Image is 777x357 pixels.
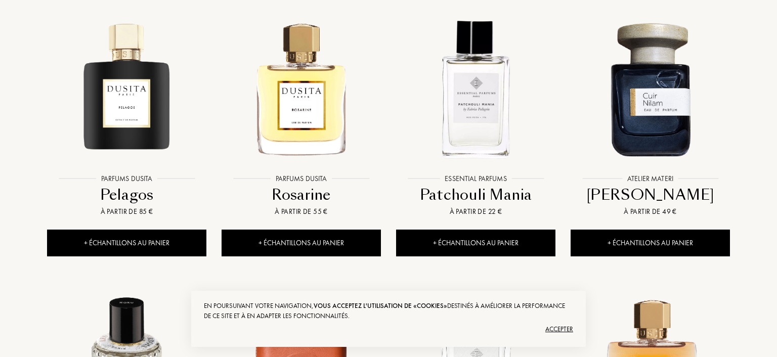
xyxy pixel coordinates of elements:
[571,230,730,256] div: + Échantillons au panier
[204,321,573,337] div: Accepter
[222,230,381,256] div: + Échantillons au panier
[396,230,555,256] div: + Échantillons au panier
[47,230,206,256] div: + Échantillons au panier
[51,206,202,217] div: À partir de 85 €
[223,11,380,168] img: Rosarine Parfums Dusita
[226,206,377,217] div: À partir de 55 €
[400,206,551,217] div: À partir de 22 €
[204,301,573,321] div: En poursuivant votre navigation, destinés à améliorer la performance de ce site et à en adapter l...
[572,11,729,168] img: Cuir Nilam Atelier Materi
[575,206,726,217] div: À partir de 49 €
[48,11,205,168] img: Pelagos Parfums Dusita
[314,301,447,310] span: vous acceptez l'utilisation de «cookies»
[397,11,554,168] img: Patchouli Mania Essential Parfums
